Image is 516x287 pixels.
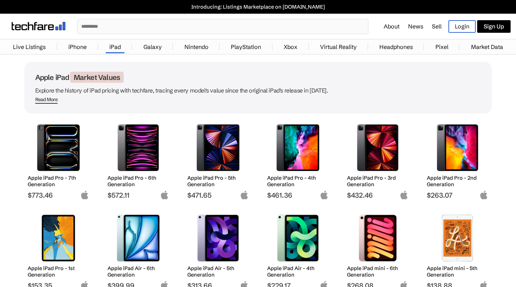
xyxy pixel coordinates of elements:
[113,124,164,171] img: Apple iPad Pro 6th Generation
[187,175,249,188] h2: Apple iPad Pro - 5th Generation
[70,72,124,83] span: Market Values
[267,191,329,199] span: $461.36
[240,190,249,199] img: apple-logo
[140,40,165,54] a: Galaxy
[477,20,511,33] a: Sign Up
[35,73,481,82] h1: Apple iPad
[479,190,488,199] img: apple-logo
[408,23,423,30] a: News
[467,40,507,54] a: Market Data
[432,40,452,54] a: Pixel
[320,190,329,199] img: apple-logo
[28,265,89,278] h2: Apple iPad Pro - 1st Generation
[33,124,84,171] img: Apple iPad Pro 7th Generation
[160,190,169,199] img: apple-logo
[33,215,84,261] img: Apple iPad Pro 1st Generation
[273,124,323,171] img: Apple iPad Pro 4th Generation
[28,175,89,188] h2: Apple iPad Pro - 7th Generation
[35,85,481,95] p: Explore the history of iPad pricing with techfare, tracing every model's value since the original...
[104,121,173,199] a: Apple iPad Pro 6th Generation Apple iPad Pro - 6th Generation $572.11 apple-logo
[4,4,512,10] a: Introducing: Listings Marketplace on [DOMAIN_NAME]
[193,124,243,171] img: Apple iPad Pro 5th Generation
[280,40,301,54] a: Xbox
[9,40,49,54] a: Live Listings
[347,265,408,278] h2: Apple iPad mini - 6th Generation
[273,215,323,261] img: Apple iPad Air 4th Generation
[427,265,488,278] h2: Apple iPad mini - 5th Generation
[316,40,360,54] a: Virtual Reality
[28,191,89,199] span: $773.46
[264,121,332,199] a: Apple iPad Pro 4th Generation Apple iPad Pro - 4th Generation $461.36 apple-logo
[181,40,212,54] a: Nintendo
[427,175,488,188] h2: Apple iPad Pro - 2nd Generation
[35,97,58,103] div: Read More
[267,175,329,188] h2: Apple iPad Pro - 4th Generation
[424,121,492,199] a: Apple iPad Pro 2nd Generation Apple iPad Pro - 2nd Generation $263.07 apple-logo
[347,191,408,199] span: $432.46
[113,215,164,261] img: Apple iPad Air 6th Generation
[187,191,249,199] span: $471.65
[106,40,124,54] a: iPad
[12,22,65,30] img: techfare logo
[376,40,416,54] a: Headphones
[80,190,89,199] img: apple-logo
[108,175,169,188] h2: Apple iPad Pro - 6th Generation
[432,23,442,30] a: Sell
[347,175,408,188] h2: Apple iPad Pro - 3rd Generation
[352,215,403,261] img: Apple iPad mini 6th Generation
[344,121,412,199] a: Apple iPad Pro 3rd Generation Apple iPad Pro - 3rd Generation $432.46 apple-logo
[448,20,476,33] a: Login
[65,40,90,54] a: iPhone
[193,215,243,261] img: Apple iPad Air 5th Generation
[108,191,169,199] span: $572.11
[187,265,249,278] h2: Apple iPad Air - 5th Generation
[427,191,488,199] span: $263.07
[399,190,408,199] img: apple-logo
[108,265,169,278] h2: Apple iPad Air - 6th Generation
[384,23,399,30] a: About
[227,40,265,54] a: PlayStation
[24,121,93,199] a: Apple iPad Pro 7th Generation Apple iPad Pro - 7th Generation $773.46 apple-logo
[432,124,483,171] img: Apple iPad Pro 2nd Generation
[267,265,329,278] h2: Apple iPad Air - 4th Generation
[184,121,252,199] a: Apple iPad Pro 5th Generation Apple iPad Pro - 5th Generation $471.65 apple-logo
[432,215,483,261] img: Apple iPad mini 5th Generation
[352,124,403,171] img: Apple iPad Pro 3rd Generation
[35,97,58,104] span: Read More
